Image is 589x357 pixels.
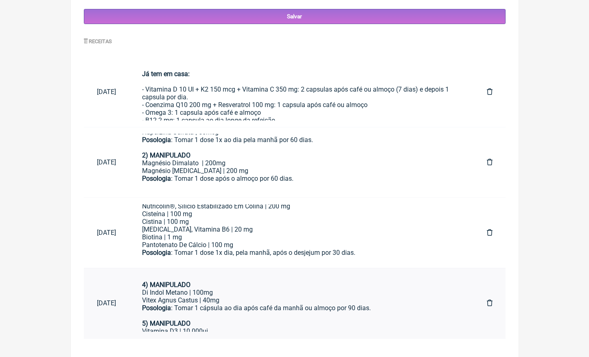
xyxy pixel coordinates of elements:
div: : Tomar 1 dose 1x ao dia pela manhã por 60 dias. [142,136,461,151]
div: Biotina | 1 mg [142,233,461,241]
div: : Tomar 1 cápsula ao dia após café da manhã ou almoço por 90 dias. [142,304,461,320]
strong: 2) MANIPULADO [142,151,190,159]
a: Já tem em casa:- Vitamina D 10 UI + K2 150 mcg + Vitamina C 350 mg: 2 capsulas após café ou almoç... [129,64,474,120]
strong: Posologia [142,136,171,144]
div: Cistina | 100 mg [142,218,461,226]
strong: Já tem em casa: [142,70,190,78]
label: Receitas [84,38,112,44]
a: [DATE] [84,152,129,173]
a: [DATE] [84,293,129,313]
div: : Tomar 1 dose após o almoço por 60 dias. [142,175,461,190]
div: - Vitamina D 10 UI + K2 150 mcg + Vitamina C 350 mg: 2 capsulas após café ou almoço (7 dias) e de... [142,70,461,194]
div: Di Indol Metano | 100mg [142,289,461,296]
div: : Tomar 1 dose 1x dia, pela manhã, após o desjejum por 30 dias. [142,249,461,264]
strong: Posologia [142,175,171,182]
div: Nutricolin®, Silício Estabilizado Em Colina | 200 mg [142,202,461,210]
a: 1) MANIPULADO - para memóriaGingko Biloba | 40mgTocotrimax Blend De Vit E | 200mgPqq | 10mgMg Tre... [129,134,474,191]
strong: Posologia [142,249,171,256]
a: [DATE] [84,81,129,102]
div: Pantotenato De Cálcio | 100 mg [142,241,461,249]
a: [DATE] [84,222,129,243]
a: 1) MANIPULADOKeranat | 150 mgPosologia: Tomar 1 dose 2x dia, após as principais refeições por 30 ... [129,204,474,261]
strong: Posologia [142,304,171,312]
div: Magnésio Dimalato | 200mg Magnésio [MEDICAL_DATA] | 200 mg [142,159,461,175]
strong: 5) MANIPULADO [142,320,190,327]
strong: 4) MANIPULADO [142,281,190,289]
div: Cisteína | 100 mg [142,210,461,218]
div: Vitex Agnus Castus | 40mg [142,296,461,304]
div: [MEDICAL_DATA], Vitamina B6 | 20 mg [142,226,461,233]
input: Salvar [84,9,506,24]
a: Já tem em casa:- B12 2 mg: 1 capsula ao dia longe da refeição- Creatina: 5g por dia após uma refe... [129,275,474,332]
div: Vitamina D3 | 10.000ui [142,327,461,335]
